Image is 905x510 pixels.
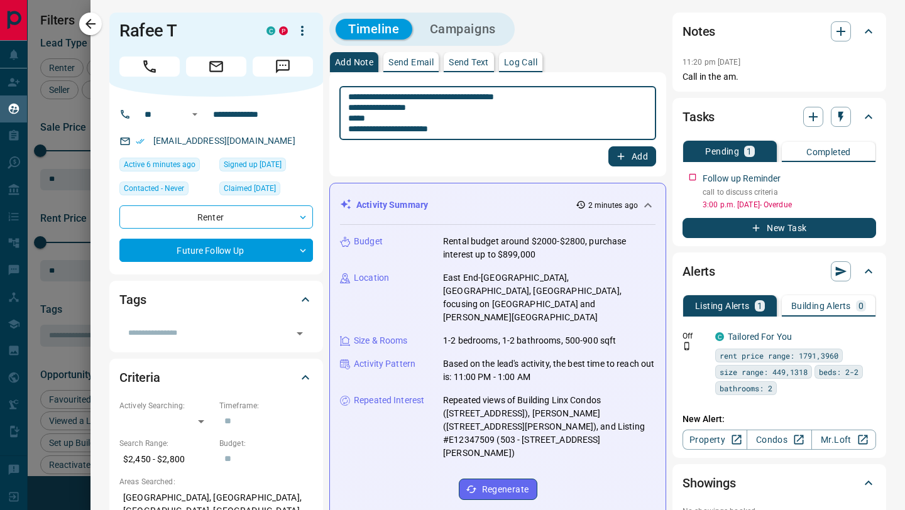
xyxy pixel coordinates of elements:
[459,479,537,500] button: Regenerate
[279,26,288,35] div: property.ca
[153,136,295,146] a: [EMAIL_ADDRESS][DOMAIN_NAME]
[219,158,313,175] div: Tue Mar 04 2025
[266,26,275,35] div: condos.ca
[224,158,282,171] span: Signed up [DATE]
[443,334,616,347] p: 1-2 bedrooms, 1-2 bathrooms, 500-900 sqft
[336,19,412,40] button: Timeline
[747,430,811,450] a: Condos
[356,198,428,212] p: Activity Summary
[219,438,313,449] p: Budget:
[119,438,213,449] p: Search Range:
[354,334,408,347] p: Size & Rooms
[119,21,248,41] h1: Rafee T
[119,239,313,262] div: Future Follow Up
[683,58,740,67] p: 11:20 pm [DATE]
[417,19,508,40] button: Campaigns
[703,172,781,185] p: Follow up Reminder
[715,332,724,341] div: condos.ca
[747,147,752,156] p: 1
[791,301,851,310] p: Building Alerts
[819,366,858,378] span: beds: 2-2
[683,342,691,350] svg: Push Notification Only
[119,367,160,388] h2: Criteria
[705,147,739,156] p: Pending
[119,400,213,411] p: Actively Searching:
[119,449,213,470] p: $2,450 - $2,800
[186,57,246,77] span: Email
[683,16,876,46] div: Notes
[219,182,313,199] div: Tue Mar 04 2025
[683,330,708,342] p: Off
[443,394,655,460] p: Repeated views of Building Linx Condos ([STREET_ADDRESS]), [PERSON_NAME] ([STREET_ADDRESS][PERSON...
[124,158,195,171] span: Active 6 minutes ago
[388,58,434,67] p: Send Email
[720,366,808,378] span: size range: 449,1318
[683,107,715,127] h2: Tasks
[136,137,145,146] svg: Email Verified
[728,332,792,342] a: Tailored For You
[683,261,715,281] h2: Alerts
[683,468,876,498] div: Showings
[683,102,876,132] div: Tasks
[354,394,424,407] p: Repeated Interest
[858,301,864,310] p: 0
[354,357,415,371] p: Activity Pattern
[340,193,655,217] div: Activity Summary2 minutes ago
[683,21,715,41] h2: Notes
[119,285,313,315] div: Tags
[335,58,373,67] p: Add Note
[695,301,750,310] p: Listing Alerts
[119,362,313,393] div: Criteria
[683,430,747,450] a: Property
[703,187,876,198] p: call to discuss criteria
[354,235,383,248] p: Budget
[720,382,772,394] span: bathrooms: 2
[608,146,656,166] button: Add
[504,58,537,67] p: Log Call
[683,413,876,426] p: New Alert:
[124,182,184,195] span: Contacted - Never
[443,271,655,324] p: East End-[GEOGRAPHIC_DATA], [GEOGRAPHIC_DATA], [GEOGRAPHIC_DATA], focusing on [GEOGRAPHIC_DATA] a...
[119,205,313,229] div: Renter
[119,158,213,175] div: Sun Sep 14 2025
[683,473,736,493] h2: Showings
[119,290,146,310] h2: Tags
[443,235,655,261] p: Rental budget around $2000-$2800, purchase interest up to $899,000
[119,476,313,487] p: Areas Searched:
[291,325,309,342] button: Open
[354,271,389,285] p: Location
[683,256,876,286] div: Alerts
[443,357,655,384] p: Based on the lead's activity, the best time to reach out is: 11:00 PM - 1:00 AM
[224,182,276,195] span: Claimed [DATE]
[588,200,638,211] p: 2 minutes ago
[253,57,313,77] span: Message
[449,58,489,67] p: Send Text
[187,107,202,122] button: Open
[806,148,851,156] p: Completed
[119,57,180,77] span: Call
[219,400,313,411] p: Timeframe:
[683,70,876,84] p: Call in the am.
[720,349,838,362] span: rent price range: 1791,3960
[683,218,876,238] button: New Task
[757,301,762,310] p: 1
[703,199,876,210] p: 3:00 p.m. [DATE] - Overdue
[811,430,876,450] a: Mr.Loft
